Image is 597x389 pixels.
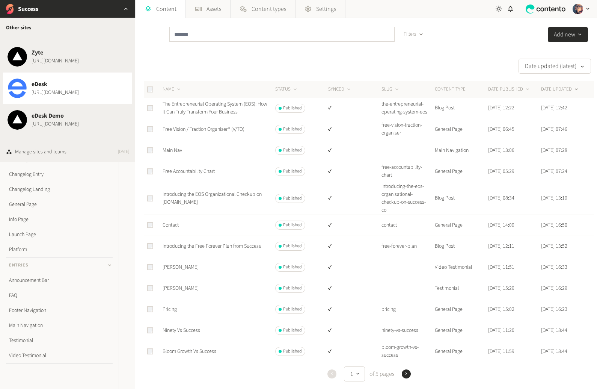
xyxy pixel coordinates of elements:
td: ✔ [328,215,381,236]
time: [DATE] 07:28 [541,147,567,154]
button: Date updated (latest) [519,59,591,74]
time: [DATE] 07:46 [541,126,567,133]
time: [DATE] 15:29 [488,285,514,292]
td: the-entrepreneurial-operating-system-eos [381,98,434,119]
span: eDesk Demo [32,111,79,120]
a: The Entrepreneurial Operating System (EOS): How It Can Truly Transform Your Business [163,100,267,116]
td: Testimonial [434,278,488,299]
a: Main Nav [163,147,182,154]
a: Testimonial [6,333,113,348]
td: introducing-the-eos-organisational-checkup-on-success-co [381,182,434,215]
a: Info Page [6,212,113,227]
a: Free Vision / Traction Organiser® (V/TO) [163,126,244,133]
span: Zyte [32,48,79,57]
time: [DATE] 12:11 [488,242,514,250]
span: [URL][DOMAIN_NAME] [32,57,79,65]
a: [PERSON_NAME] [163,285,199,292]
td: General Page [434,320,488,341]
span: Filters [404,30,416,38]
span: Content types [252,5,286,14]
td: ✔ [328,119,381,140]
button: SLUG [381,86,400,93]
td: contact [381,215,434,236]
button: 1 [344,366,365,381]
button: DATE UPDATED [541,86,579,93]
td: Video Testimonial [434,257,488,278]
time: [DATE] 11:20 [488,327,514,334]
time: [DATE] 12:22 [488,104,514,112]
span: Published [283,168,302,175]
th: CONTENT TYPE [434,81,488,98]
span: Published [283,264,302,271]
a: Changelog Landing [6,182,113,197]
a: Manage sites and teams [6,148,66,156]
a: Introducing the EOS Organizational Checkup on [DOMAIN_NAME] [163,191,262,206]
time: [DATE] 13:19 [541,194,567,202]
span: [DATE] [118,148,129,155]
div: Other sites [3,18,132,38]
div: Manage sites and teams [15,148,66,156]
span: Published [283,306,302,313]
td: ninety-vs-success [381,320,434,341]
a: Ninety Vs Success [163,327,200,334]
span: Published [283,126,302,133]
td: Main Navigation [434,140,488,161]
button: eDesk DemoeDesk Demo[URL][DOMAIN_NAME] [3,104,132,136]
td: General Page [434,299,488,320]
td: ✔ [328,161,381,182]
time: [DATE] 14:09 [488,221,514,229]
td: ✔ [328,98,381,119]
img: Josh Angell [573,4,583,14]
button: STATUS [275,86,298,93]
time: [DATE] 06:45 [488,126,514,133]
td: free-vision-traction-organiser [381,119,434,140]
time: [DATE] 16:23 [541,306,567,313]
img: eDesk [8,79,27,98]
button: NAME [163,86,182,93]
time: [DATE] 12:42 [541,104,567,112]
time: [DATE] 18:44 [541,327,567,334]
a: Contact [163,221,179,229]
time: [DATE] 16:50 [541,221,567,229]
a: Launch Page [6,227,113,242]
h2: Success [18,5,38,14]
td: ✔ [328,299,381,320]
a: Pricing [163,306,177,313]
a: Video Testimonial [6,348,113,363]
span: Published [283,348,302,355]
span: Published [283,195,302,202]
span: [URL][DOMAIN_NAME] [32,120,79,128]
img: Zyte [8,47,27,67]
a: Footer Navigation [6,303,113,318]
img: Success [5,4,15,14]
time: [DATE] 16:33 [541,263,567,271]
span: Published [283,285,302,292]
span: Published [283,243,302,250]
td: ✔ [328,182,381,215]
time: [DATE] 18:44 [541,348,567,355]
a: Platform [6,242,113,257]
button: ZyteZyte[URL][DOMAIN_NAME] [3,41,132,73]
span: Published [283,327,302,334]
td: General Page [434,341,488,362]
button: eDeskeDesk[URL][DOMAIN_NAME] [3,73,132,104]
span: eDesk [32,80,79,89]
time: [DATE] 05:29 [488,168,514,175]
a: General Page [6,197,113,212]
td: ✔ [328,140,381,161]
time: [DATE] 15:02 [488,306,514,313]
a: FAQ [6,288,113,303]
td: ✔ [328,341,381,362]
td: bloom-growth-vs-success [381,341,434,362]
span: Published [283,222,302,229]
td: free-forever-plan [381,236,434,257]
a: Free Accountability Chart [163,168,215,175]
a: Introducing the Free Forever Plan from Success [163,242,261,250]
td: Blog Post [434,182,488,215]
td: ✔ [328,236,381,257]
time: [DATE] 11:51 [488,263,514,271]
td: ✔ [328,257,381,278]
span: Settings [316,5,336,14]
